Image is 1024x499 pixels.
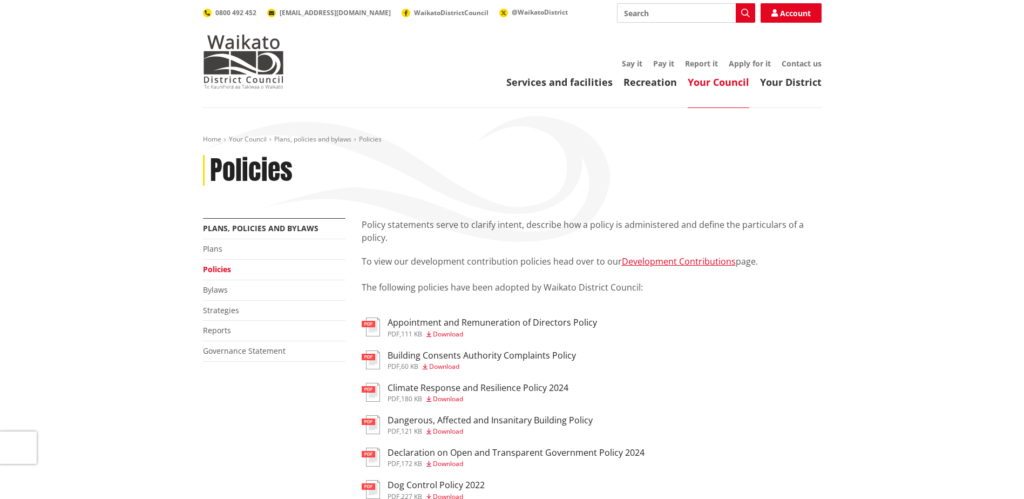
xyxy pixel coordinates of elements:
div: , [388,331,597,338]
a: Bylaws [203,285,228,295]
a: 0800 492 452 [203,8,256,17]
a: Appointment and Remuneration of Directors Policy pdf,111 KB Download [362,318,597,337]
img: Waikato District Council - Te Kaunihera aa Takiwaa o Waikato [203,35,284,89]
span: pdf [388,329,399,339]
span: pdf [388,459,399,468]
span: Download [433,459,463,468]
a: Policies [203,264,231,274]
a: WaikatoDistrictCouncil [402,8,489,17]
span: 60 KB [401,362,418,371]
span: Download [433,329,463,339]
a: Recreation [623,76,677,89]
a: Plans [203,244,222,254]
div: , [388,428,593,435]
a: Home [203,134,221,144]
h3: Appointment and Remuneration of Directors Policy [388,318,597,328]
a: Plans, policies and bylaws [203,223,318,233]
img: document-pdf.svg [362,480,380,499]
a: Declaration on Open and Transparent Government Policy 2024 pdf,172 KB Download [362,448,645,467]
a: Development Contributions [622,255,736,267]
span: Download [433,427,463,436]
span: pdf [388,427,399,436]
a: [EMAIL_ADDRESS][DOMAIN_NAME] [267,8,391,17]
span: 0800 492 452 [215,8,256,17]
a: Pay it [653,58,674,69]
div: , [388,363,576,370]
a: Plans, policies and bylaws [274,134,351,144]
span: Policies [359,134,382,144]
img: document-pdf.svg [362,350,380,369]
span: Download [429,362,459,371]
p: Policy statements serve to clarify intent, describe how a policy is administered and define the p... [362,218,822,244]
a: Climate Response and Resilience Policy 2024 pdf,180 KB Download [362,383,568,402]
span: 111 KB [401,329,422,339]
h3: Building Consents Authority Complaints Policy [388,350,576,361]
a: Apply for it [729,58,771,69]
a: Building Consents Authority Complaints Policy pdf,60 KB Download [362,350,576,370]
a: Governance Statement [203,346,286,356]
span: WaikatoDistrictCouncil [414,8,489,17]
a: Contact us [782,58,822,69]
h3: Dog Control Policy 2022 [388,480,485,490]
a: Reports [203,325,231,335]
img: document-pdf.svg [362,448,380,467]
a: Services and facilities [506,76,613,89]
a: Your Council [688,76,749,89]
span: pdf [388,362,399,371]
span: 172 KB [401,459,422,468]
a: Say it [622,58,642,69]
span: Download [433,394,463,403]
h3: Climate Response and Resilience Policy 2024 [388,383,568,393]
a: Strategies [203,305,239,315]
span: 180 KB [401,394,422,403]
span: 121 KB [401,427,422,436]
nav: breadcrumb [203,135,822,144]
div: , [388,396,568,402]
p: To view our development contribution policies head over to our page. The following policies have ... [362,255,822,307]
a: Dangerous, Affected and Insanitary Building Policy pdf,121 KB Download [362,415,593,435]
span: @WaikatoDistrict [512,8,568,17]
a: Report it [685,58,718,69]
span: [EMAIL_ADDRESS][DOMAIN_NAME] [280,8,391,17]
h3: Declaration on Open and Transparent Government Policy 2024 [388,448,645,458]
img: document-pdf.svg [362,383,380,402]
h1: Policies [210,155,293,186]
a: Your Council [229,134,267,144]
img: document-pdf.svg [362,415,380,434]
input: Search input [617,3,755,23]
img: document-pdf.svg [362,318,380,336]
span: pdf [388,394,399,403]
a: Account [761,3,822,23]
a: Your District [760,76,822,89]
a: @WaikatoDistrict [499,8,568,17]
div: , [388,461,645,467]
h3: Dangerous, Affected and Insanitary Building Policy [388,415,593,426]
